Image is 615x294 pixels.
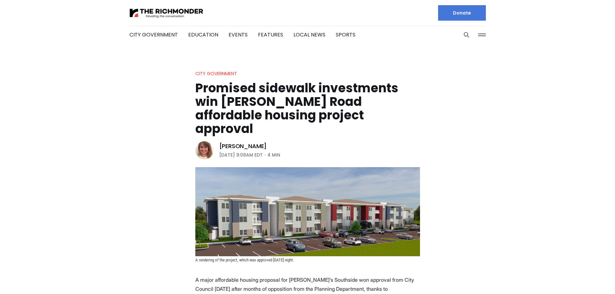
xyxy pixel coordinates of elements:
img: The Richmonder [129,7,204,19]
a: City Government [129,31,178,38]
h1: Promised sidewalk investments win [PERSON_NAME] Road affordable housing project approval [195,81,420,136]
img: Sarah Vogelsong [195,141,213,159]
time: [DATE] 9:08AM EDT [219,151,263,159]
a: Features [258,31,283,38]
a: Events [229,31,248,38]
iframe: portal-trigger [560,262,615,294]
a: [PERSON_NAME] [219,142,267,150]
a: City Government [195,70,237,77]
a: Education [188,31,218,38]
button: Search this site [462,30,471,40]
a: Sports [336,31,355,38]
span: A rendering of the project, which was approved [DATE] night. [195,258,294,262]
img: Promised sidewalk investments win Snead Road affordable housing project approval [195,167,420,256]
a: Local News [293,31,325,38]
a: Donate [438,5,486,21]
span: 4 min [267,151,280,159]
